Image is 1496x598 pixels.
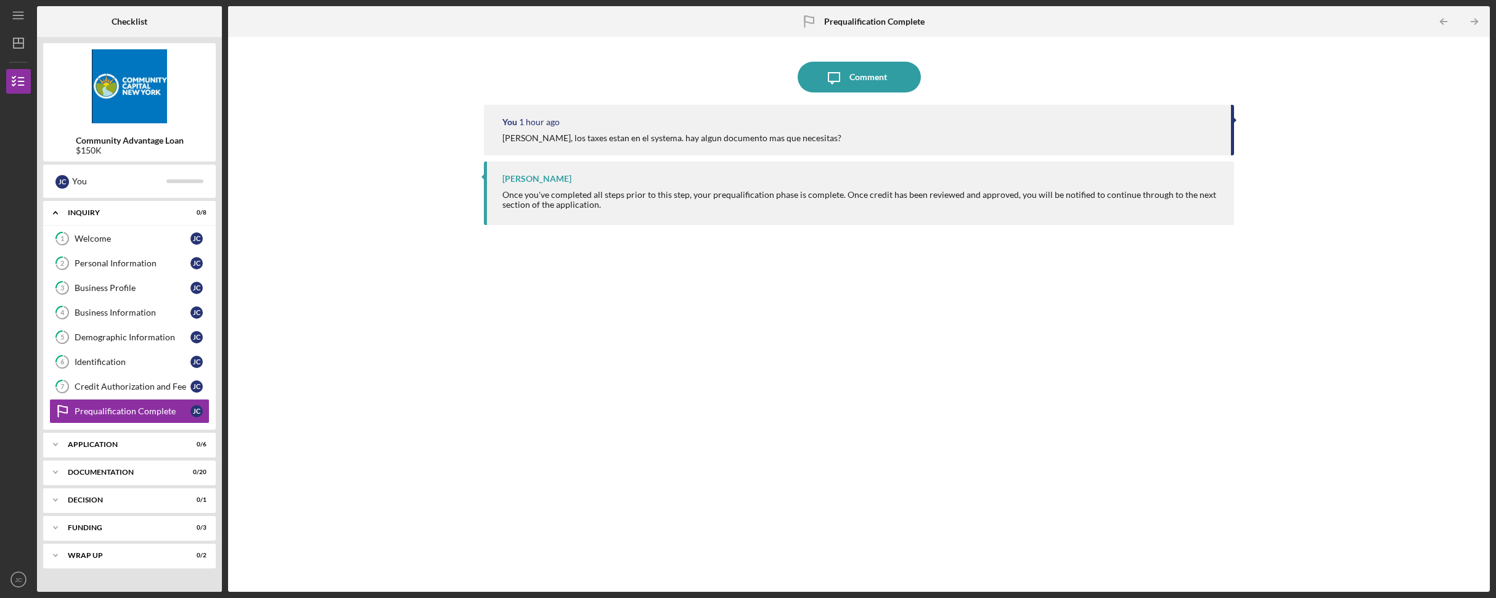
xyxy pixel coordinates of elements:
div: J C [190,380,203,393]
text: JC [15,576,22,583]
div: J C [190,331,203,343]
tspan: 6 [60,358,65,366]
tspan: 3 [60,284,64,292]
div: J C [190,257,203,269]
div: Application [68,441,176,448]
b: Prequalification Complete [824,17,925,27]
a: 5Demographic InformationJC [49,325,210,350]
div: Personal Information [75,258,190,268]
div: Business Profile [75,283,190,293]
tspan: 7 [60,383,65,391]
div: 0 / 1 [184,496,206,504]
div: You [502,117,517,127]
div: Demographic Information [75,332,190,342]
b: Community Advantage Loan [76,136,184,145]
time: 2025-08-20 14:51 [519,117,560,127]
div: Once you've completed all steps prior to this step, your prequalification phase is complete. Once... [502,190,1221,210]
div: Welcome [75,234,190,244]
div: J C [190,405,203,417]
div: [PERSON_NAME], los taxes estan en el systema. hay algun documento mas que necesitas? [502,133,841,143]
div: Funding [68,524,176,531]
div: Identification [75,357,190,367]
div: J C [190,232,203,245]
div: Inquiry [68,209,176,216]
div: J C [55,175,69,189]
a: 7Credit Authorization and FeeJC [49,374,210,399]
a: 6IdentificationJC [49,350,210,374]
a: Prequalification CompleteJC [49,399,210,424]
button: Comment [798,62,921,92]
div: Business Information [75,308,190,317]
a: 1WelcomeJC [49,226,210,251]
button: JC [6,567,31,592]
a: 2Personal InformationJC [49,251,210,276]
div: Credit Authorization and Fee [75,382,190,391]
img: Product logo [43,49,216,123]
div: Documentation [68,469,176,476]
div: J C [190,306,203,319]
div: Prequalification Complete [75,406,190,416]
div: $150K [76,145,184,155]
div: 0 / 2 [184,552,206,559]
div: 0 / 6 [184,441,206,448]
tspan: 2 [60,260,64,268]
tspan: 5 [60,334,64,342]
div: 0 / 3 [184,524,206,531]
div: 0 / 20 [184,469,206,476]
div: Comment [849,62,887,92]
div: Decision [68,496,176,504]
a: 4Business InformationJC [49,300,210,325]
div: You [72,171,166,192]
div: [PERSON_NAME] [502,174,571,184]
tspan: 1 [60,235,64,243]
b: Checklist [112,17,147,27]
tspan: 4 [60,309,65,317]
div: J C [190,282,203,294]
div: J C [190,356,203,368]
div: Wrap up [68,552,176,559]
a: 3Business ProfileJC [49,276,210,300]
div: 0 / 8 [184,209,206,216]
